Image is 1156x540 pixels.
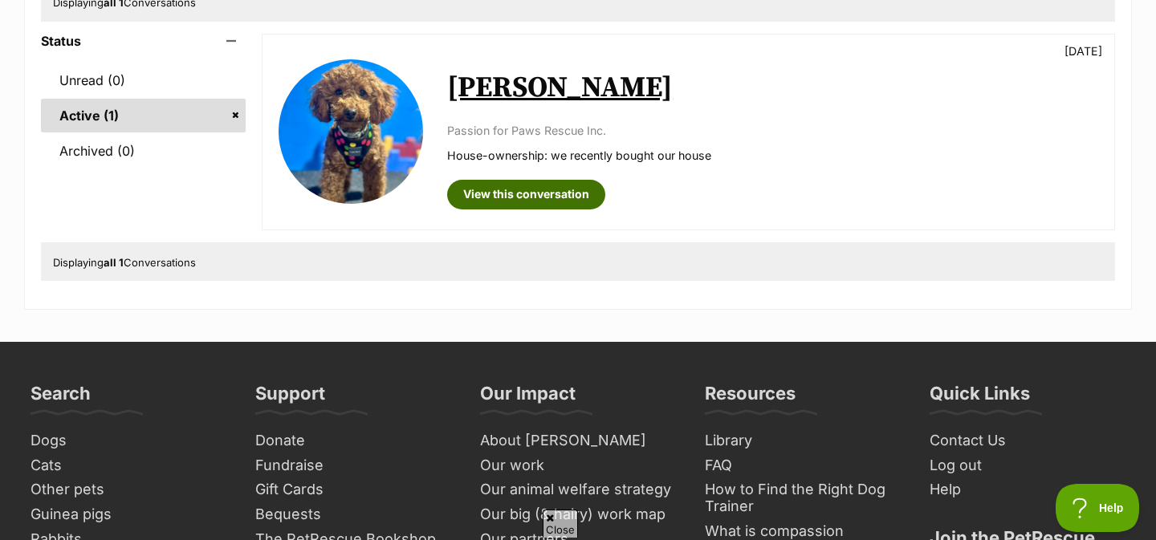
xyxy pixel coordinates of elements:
a: Log out [923,453,1132,478]
a: Guinea pigs [24,502,233,527]
h3: Resources [705,382,796,414]
span: Close [543,510,578,538]
a: Other pets [24,477,233,502]
h3: Quick Links [930,382,1030,414]
a: Dogs [24,428,233,453]
a: Our animal welfare strategy [474,477,682,502]
header: Status [41,34,246,48]
img: Rhett [279,59,423,204]
p: Passion for Paws Rescue Inc. [447,122,1098,139]
a: [PERSON_NAME] [447,70,673,106]
a: View this conversation [447,180,605,209]
h3: Our Impact [480,382,576,414]
a: Donate [249,428,458,453]
strong: all 1 [104,256,124,269]
a: FAQ [698,453,907,478]
a: Active (1) [41,99,246,132]
h3: Support [255,382,325,414]
span: Displaying Conversations [53,256,196,269]
a: Our work [474,453,682,478]
a: Help [923,477,1132,502]
p: [DATE] [1064,43,1102,59]
a: Unread (0) [41,63,246,97]
a: Contact Us [923,428,1132,453]
a: About [PERSON_NAME] [474,428,682,453]
iframe: Help Scout Beacon - Open [1056,484,1140,532]
a: How to Find the Right Dog Trainer [698,477,907,518]
a: Gift Cards [249,477,458,502]
a: Bequests [249,502,458,527]
a: Library [698,428,907,453]
a: Fundraise [249,453,458,478]
a: Cats [24,453,233,478]
h3: Search [31,382,91,414]
p: House-ownership: we recently bought our house [447,147,1098,164]
a: Our big (& hairy) work map [474,502,682,527]
a: Archived (0) [41,134,246,168]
